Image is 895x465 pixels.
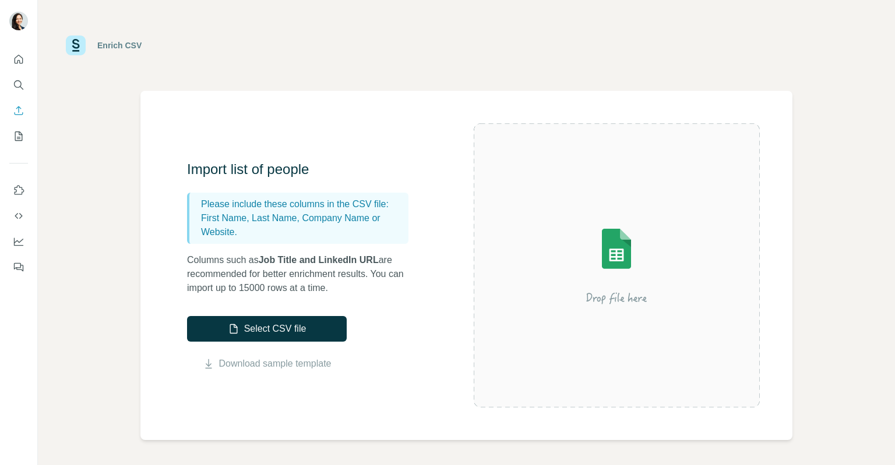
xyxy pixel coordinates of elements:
button: My lists [9,126,28,147]
button: Quick start [9,49,28,70]
button: Select CSV file [187,316,347,342]
img: Avatar [9,12,28,30]
h3: Import list of people [187,160,420,179]
p: Please include these columns in the CSV file: [201,197,404,211]
button: Enrich CSV [9,100,28,121]
img: Surfe Illustration - Drop file here or select below [512,196,721,335]
div: Enrich CSV [97,40,142,51]
span: Job Title and LinkedIn URL [259,255,379,265]
button: Use Surfe API [9,205,28,226]
p: Columns such as are recommended for better enrichment results. You can import up to 15000 rows at... [187,253,420,295]
button: Feedback [9,257,28,278]
iframe: Intercom live chat [855,425,883,453]
p: First Name, Last Name, Company Name or Website. [201,211,404,239]
img: Surfe Logo [66,36,86,55]
button: Use Surfe on LinkedIn [9,180,28,201]
button: Dashboard [9,231,28,252]
a: Download sample template [219,357,332,371]
button: Download sample template [187,357,347,371]
button: Search [9,74,28,95]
